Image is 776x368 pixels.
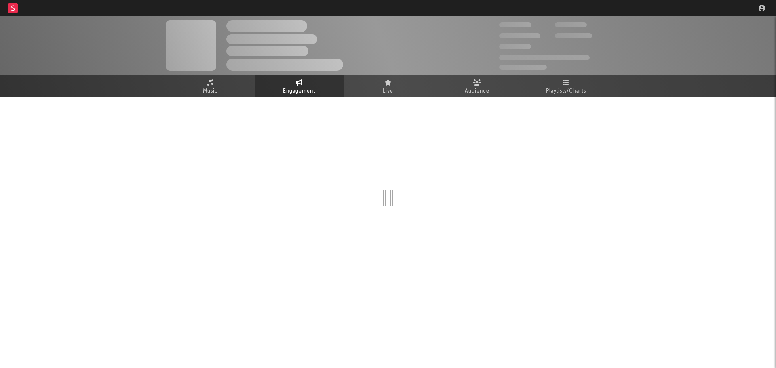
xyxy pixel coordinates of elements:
[255,75,344,97] a: Engagement
[499,33,540,38] span: 50,000,000
[383,86,393,96] span: Live
[344,75,432,97] a: Live
[499,55,590,60] span: 50,000,000 Monthly Listeners
[465,86,489,96] span: Audience
[203,86,218,96] span: Music
[521,75,610,97] a: Playlists/Charts
[283,86,315,96] span: Engagement
[166,75,255,97] a: Music
[555,22,587,27] span: 100,000
[499,22,531,27] span: 300,000
[432,75,521,97] a: Audience
[555,33,592,38] span: 1,000,000
[546,86,586,96] span: Playlists/Charts
[499,44,531,49] span: 100,000
[499,65,547,70] span: Jump Score: 85.0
